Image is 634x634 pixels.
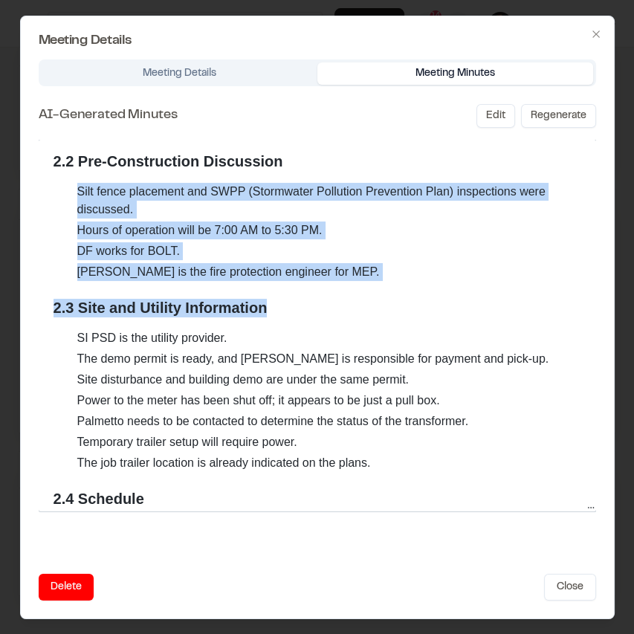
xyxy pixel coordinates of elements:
[39,106,178,126] h3: AI-Generated Minutes
[77,454,581,472] li: The job trailer location is already indicated on the plans.
[521,104,596,128] button: Regenerate
[54,152,581,171] h3: 2.2 Pre-Construction Discussion
[54,299,581,317] h3: 2.3 Site and Utility Information
[42,62,317,85] button: Meeting Details
[77,263,581,281] li: [PERSON_NAME] is the fire protection engineer for MEP.
[77,433,581,451] li: Temporary trailer setup will require power.
[544,574,596,601] button: Close
[317,62,593,85] button: Meeting Minutes
[77,183,581,219] li: Silt fence placement and SWPP (Stormwater Pollution Prevention Plan) inspections were discussed.
[54,490,581,508] h3: 2.4 Schedule
[77,392,581,410] li: Power to the meter has been shut off; it appears to be just a pull box.
[77,221,581,239] li: Hours of operation will be 7:00 AM to 5:30 PM.
[77,413,581,430] li: Palmetto needs to be contacted to determine the status of the transformer.
[77,242,581,260] li: DF works for BOLT.
[476,104,515,128] button: Edit
[39,574,94,601] button: Delete
[39,34,596,48] h2: Meeting Details
[77,371,581,389] li: Site disturbance and building demo are under the same permit.
[77,350,581,368] li: The demo permit is ready, and [PERSON_NAME] is responsible for payment and pick-up.
[77,329,581,347] li: SI PSD is the utility provider.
